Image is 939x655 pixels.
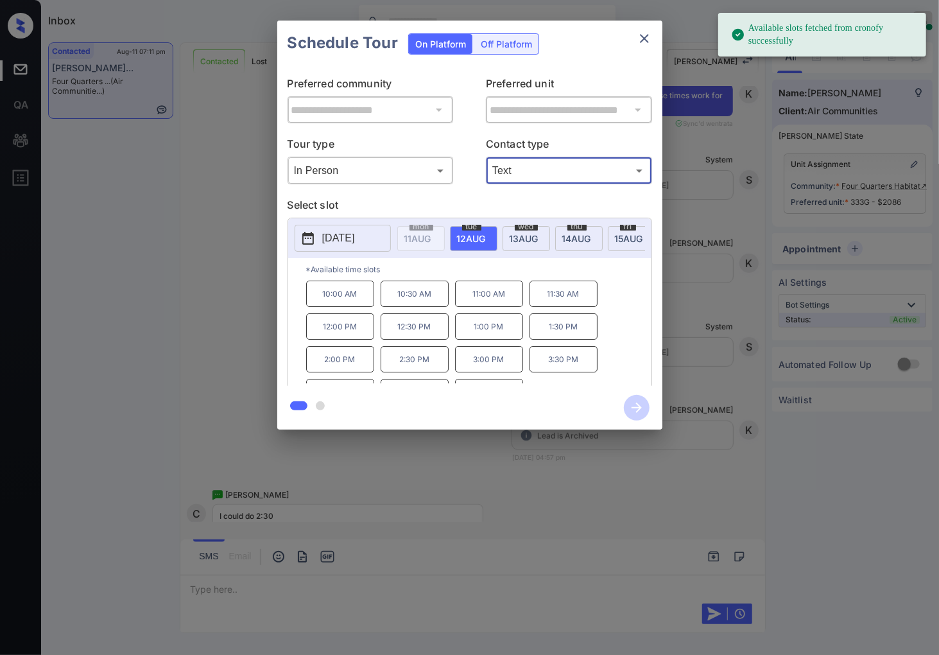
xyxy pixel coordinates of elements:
[381,379,449,405] p: 4:30 PM
[277,21,408,65] h2: Schedule Tour
[503,226,550,251] div: date-select
[409,34,472,54] div: On Platform
[562,233,591,244] span: 14 AUG
[381,281,449,307] p: 10:30 AM
[632,26,657,51] button: close
[555,226,603,251] div: date-select
[457,233,486,244] span: 12 AUG
[615,233,643,244] span: 15 AUG
[306,281,374,307] p: 10:00 AM
[455,379,523,405] p: 5:00 PM
[381,313,449,340] p: 12:30 PM
[322,231,355,246] p: [DATE]
[530,346,598,372] p: 3:30 PM
[288,197,652,218] p: Select slot
[381,346,449,372] p: 2:30 PM
[455,281,523,307] p: 11:00 AM
[616,391,657,424] button: btn-next
[486,76,652,96] p: Preferred unit
[295,225,391,252] button: [DATE]
[291,160,451,181] div: In Person
[450,226,497,251] div: date-select
[455,346,523,372] p: 3:00 PM
[515,223,538,231] span: wed
[530,281,598,307] p: 11:30 AM
[608,226,655,251] div: date-select
[306,346,374,372] p: 2:00 PM
[530,313,598,340] p: 1:30 PM
[489,160,649,181] div: Text
[474,34,538,54] div: Off Platform
[306,379,374,405] p: 4:00 PM
[455,313,523,340] p: 1:00 PM
[620,223,636,231] span: fri
[731,17,916,53] div: Available slots fetched from cronofy successfully
[288,136,454,157] p: Tour type
[306,313,374,340] p: 12:00 PM
[288,76,454,96] p: Preferred community
[306,258,651,281] p: *Available time slots
[462,223,481,231] span: tue
[567,223,587,231] span: thu
[510,233,538,244] span: 13 AUG
[486,136,652,157] p: Contact type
